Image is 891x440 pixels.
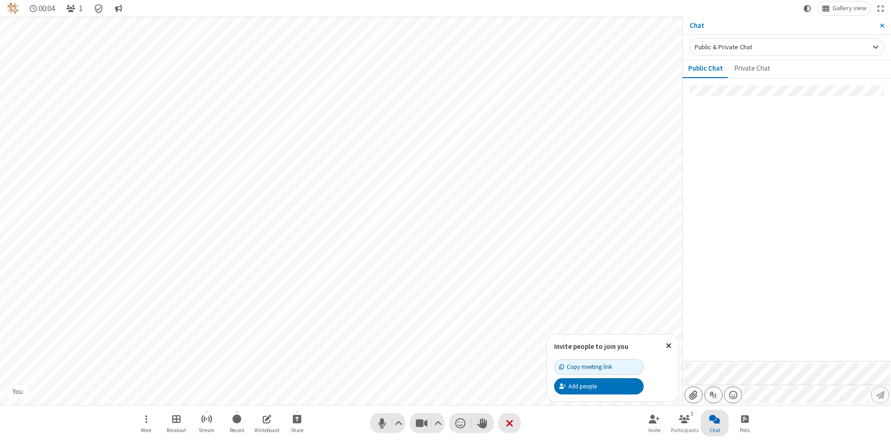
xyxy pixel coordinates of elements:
[833,5,866,12] span: Gallery view
[223,410,251,436] button: Start recording
[671,427,698,433] span: Participants
[7,3,19,14] img: QA Selenium DO NOT DELETE OR CHANGE
[671,410,698,436] button: Open participant list
[162,410,190,436] button: Manage Breakout Rooms
[283,410,311,436] button: Start sharing
[710,427,720,433] span: Chat
[498,413,521,433] button: End or leave meeting
[291,427,303,433] span: Share
[659,335,678,357] button: Close popover
[874,1,888,15] button: Fullscreen
[640,410,668,436] button: Invite participants (Alt+I)
[471,413,494,433] button: Raise hand
[193,410,220,436] button: Start streaming
[432,413,445,433] button: Video setting
[740,427,750,433] span: Polls
[9,387,26,397] div: You
[701,410,729,436] button: Close chat
[648,427,660,433] span: Invite
[688,409,696,418] div: 1
[393,413,405,433] button: Audio settings
[141,427,151,433] span: More
[253,410,281,436] button: Open shared whiteboard
[818,1,870,15] button: Change layout
[695,43,752,51] span: Public & Private Chat
[449,413,471,433] button: Send a reaction
[554,378,644,394] button: Add people
[39,4,55,13] span: 00:04
[800,1,815,15] button: Using system theme
[559,362,612,371] div: Copy meeting link
[254,427,279,433] span: Whiteboard
[199,427,214,433] span: Stream
[554,342,628,351] label: Invite people to join you
[167,427,186,433] span: Breakout
[111,1,126,15] button: Conversation
[724,387,742,403] button: Open menu
[370,413,405,433] button: Mute (Alt+A)
[729,60,776,78] button: Private Chat
[90,1,108,15] div: Meeting details Encryption enabled
[62,1,86,15] button: Open participant list
[230,427,244,433] span: Record
[554,359,644,375] button: Copy meeting link
[690,20,873,31] p: Chat
[731,410,759,436] button: Open poll
[26,1,59,15] div: Timer
[410,413,445,433] button: Stop video (Alt+V)
[871,387,889,403] button: Send message
[683,60,729,78] button: Public Chat
[873,17,891,34] button: Close sidebar
[132,410,160,436] button: Open menu
[704,387,723,403] button: Show formatting
[79,4,83,13] span: 1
